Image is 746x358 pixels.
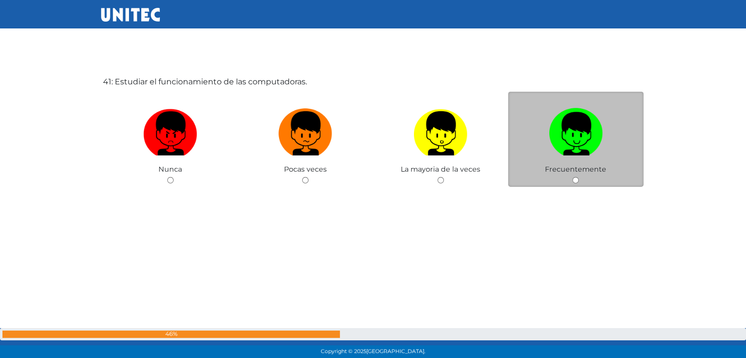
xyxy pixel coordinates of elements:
img: Pocas veces [279,104,333,156]
label: 41: Estudiar el funcionamiento de las computadoras. [103,76,307,88]
img: Nunca [143,104,197,156]
span: Frecuentemente [545,165,606,174]
img: Frecuentemente [549,104,603,156]
span: Nunca [158,165,182,174]
span: La mayoria de la veces [401,165,480,174]
span: [GEOGRAPHIC_DATA]. [366,348,425,355]
img: UNITEC [101,8,160,22]
div: 46% [2,331,340,338]
img: La mayoria de la veces [413,104,467,156]
span: Pocas veces [284,165,327,174]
